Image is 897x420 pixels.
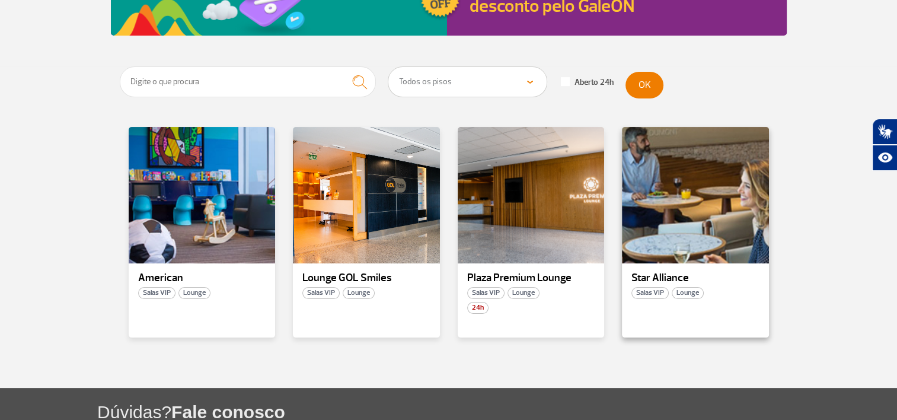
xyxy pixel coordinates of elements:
span: 24h [467,302,489,314]
button: Abrir tradutor de língua de sinais. [872,119,897,145]
span: Lounge [672,287,704,299]
span: Salas VIP [631,287,669,299]
span: Salas VIP [467,287,505,299]
input: Digite o que procura [120,66,376,97]
span: Lounge [343,287,375,299]
p: Lounge GOL Smiles [302,272,430,284]
span: Salas VIP [302,287,340,299]
p: American [138,272,266,284]
p: Plaza Premium Lounge [467,272,595,284]
label: Aberto 24h [561,77,614,88]
span: Lounge [178,287,210,299]
button: OK [625,72,663,98]
span: Salas VIP [138,287,175,299]
button: Abrir recursos assistivos. [872,145,897,171]
div: Plugin de acessibilidade da Hand Talk. [872,119,897,171]
span: Lounge [507,287,540,299]
p: Star Alliance [631,272,759,284]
